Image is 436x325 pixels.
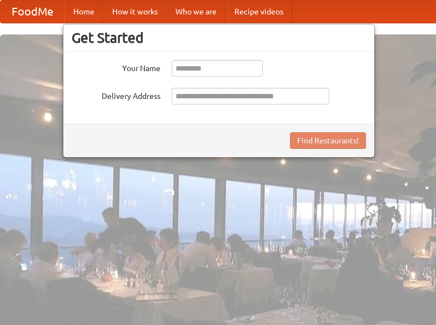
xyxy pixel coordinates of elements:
[64,1,103,23] a: Home
[290,132,366,149] button: Find Restaurants!
[1,1,64,23] a: FoodMe
[225,1,292,23] a: Recipe videos
[72,29,366,46] h3: Get Started
[103,1,167,23] a: How it works
[167,1,225,23] a: Who we are
[72,60,161,74] label: Your Name
[72,88,161,102] label: Delivery Address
